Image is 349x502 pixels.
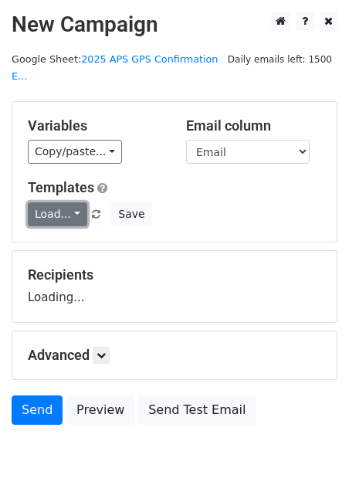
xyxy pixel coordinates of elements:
h5: Advanced [28,347,321,364]
a: 2025 APS GPS Confirmation E... [12,53,218,83]
button: Save [111,202,151,226]
span: Daily emails left: 1500 [222,51,337,68]
a: Send Test Email [138,395,256,425]
div: Loading... [28,266,321,307]
small: Google Sheet: [12,53,218,83]
a: Preview [66,395,134,425]
h2: New Campaign [12,12,337,38]
a: Load... [28,202,87,226]
iframe: Chat Widget [272,428,349,502]
a: Daily emails left: 1500 [222,53,337,65]
a: Templates [28,179,94,195]
h5: Email column [186,117,321,134]
a: Send [12,395,63,425]
h5: Variables [28,117,163,134]
a: Copy/paste... [28,140,122,164]
h5: Recipients [28,266,321,283]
